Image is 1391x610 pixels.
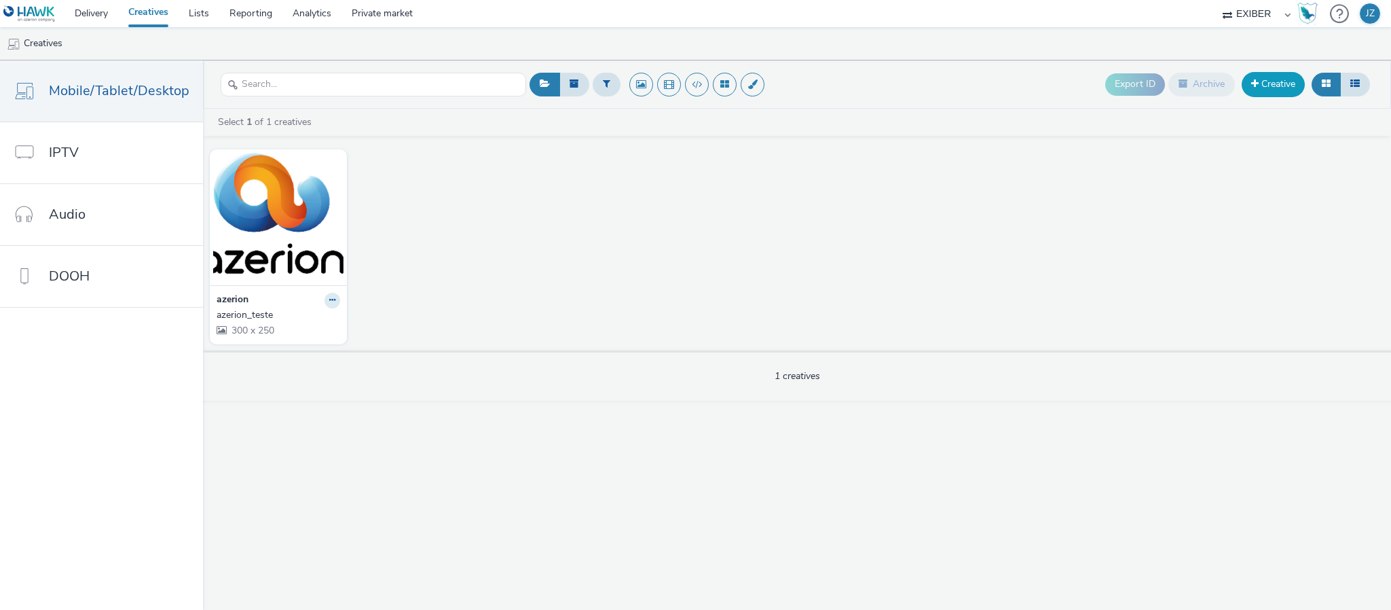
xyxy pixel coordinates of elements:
[230,324,274,337] span: 300 x 250
[217,308,335,322] div: azerion_teste
[7,37,20,51] img: mobile
[49,204,86,224] span: Audio
[1340,73,1370,96] button: Table
[1105,73,1165,95] button: Export ID
[246,115,252,128] strong: 1
[1242,72,1305,96] a: Creative
[3,5,56,22] img: undefined Logo
[217,308,340,322] a: azerion_teste
[1366,3,1375,24] div: JZ
[49,143,79,162] span: IPTV
[221,73,526,96] input: Search...
[217,115,317,128] a: Select of 1 creatives
[49,81,189,101] span: Mobile/Tablet/Desktop
[1297,3,1323,24] a: Hawk Academy
[217,293,248,308] strong: azerion
[1297,3,1318,24] img: Hawk Academy
[775,370,820,382] span: 1 creatives
[1312,73,1341,96] button: Grid
[213,153,344,285] img: azerion_teste visual
[49,266,90,286] span: DOOH
[1168,73,1235,96] button: Archive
